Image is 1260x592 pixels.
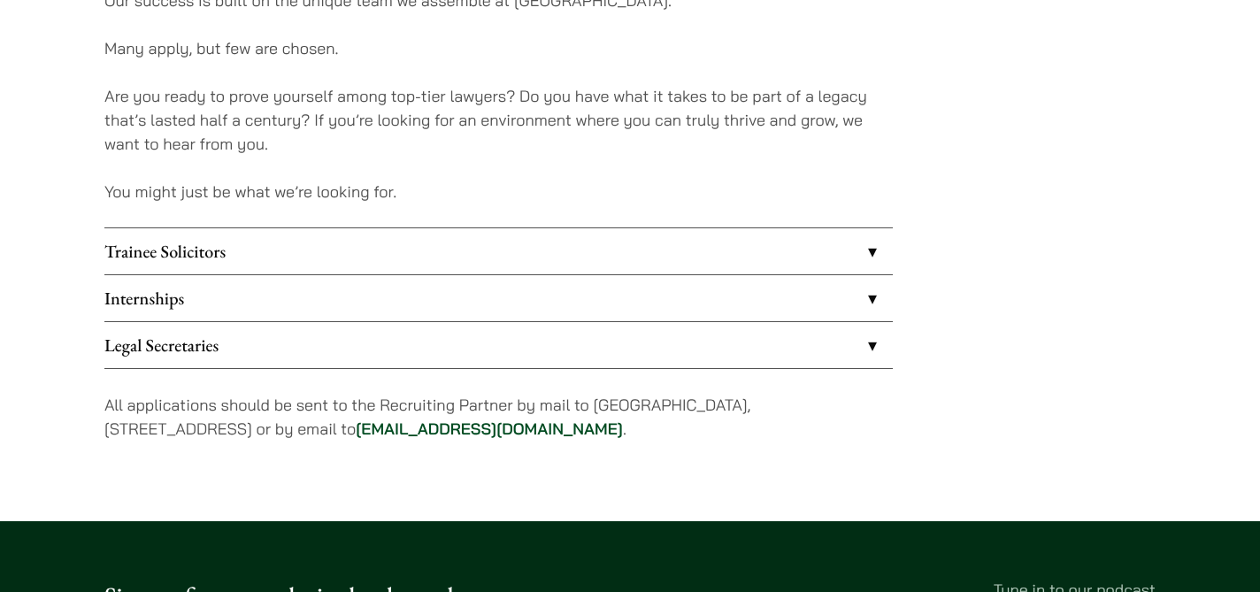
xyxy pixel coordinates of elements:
p: All applications should be sent to the Recruiting Partner by mail to [GEOGRAPHIC_DATA], [STREET_A... [104,393,893,441]
p: You might just be what we’re looking for. [104,180,893,204]
a: [EMAIL_ADDRESS][DOMAIN_NAME] [356,419,623,439]
a: Legal Secretaries [104,322,893,368]
p: Are you ready to prove yourself among top-tier lawyers? Do you have what it takes to be part of a... [104,84,893,156]
a: Trainee Solicitors [104,228,893,274]
p: Many apply, but few are chosen. [104,36,893,60]
a: Internships [104,275,893,321]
